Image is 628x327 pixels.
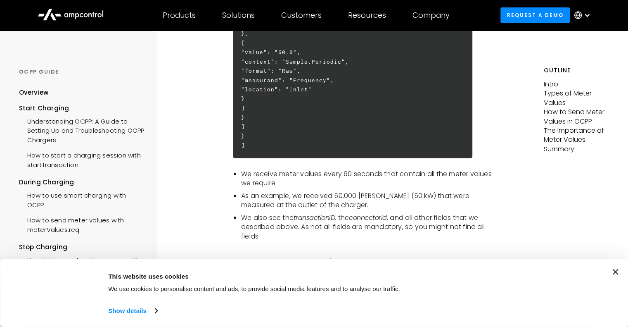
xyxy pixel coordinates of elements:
[612,269,618,275] button: Close banner
[19,88,49,103] a: Overview
[163,11,196,20] div: Products
[479,269,597,293] button: Okay
[19,68,145,76] div: OCPP GUIDE
[19,187,145,212] a: How to use smart charging with OCPP
[500,7,570,23] a: Request a demo
[544,66,609,75] h5: Outline
[19,147,145,172] a: How to start a charging session with startTransaction
[294,213,335,222] em: transactionID
[348,11,386,20] div: Resources
[222,11,255,20] div: Solutions
[241,191,499,210] li: As an example, we received 50,000 [PERSON_NAME] (50 kW) that were measured at the outlet of the c...
[19,212,145,236] a: How to send meter values with meterValues.req
[281,11,322,20] div: Customers
[241,213,499,241] li: We also see the , the , and all other fields that we described above. As not all fields are manda...
[233,160,499,169] p: ‍
[544,107,609,126] p: How to Send Meter Values in OCPP
[349,213,387,222] em: connectorId
[108,285,400,292] span: We use cookies to personalise content and ads, to provide social media features and to analyse ou...
[19,252,145,277] a: How to stop a charging session with stopTransaction
[544,80,609,89] p: Intro
[19,104,145,113] div: Start Charging
[19,178,145,187] div: During Charging
[241,169,499,188] li: We receive meter values every 60 seconds that contain all the meter values we require.
[108,305,157,317] a: Show details
[233,257,499,271] h2: The Importance of Meter Values
[412,11,450,20] div: Company
[19,88,49,97] div: Overview
[544,145,609,154] p: Summary
[233,248,499,257] p: ‍
[108,271,460,281] div: This website uses cookies
[544,89,609,107] p: Types of Meter Values
[19,113,145,147] a: Understanding OCPP: A Guide to Setting Up and Troubleshooting OCPP Chargers
[19,243,145,252] div: Stop Charging
[544,126,609,145] p: The Importance of Meter Values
